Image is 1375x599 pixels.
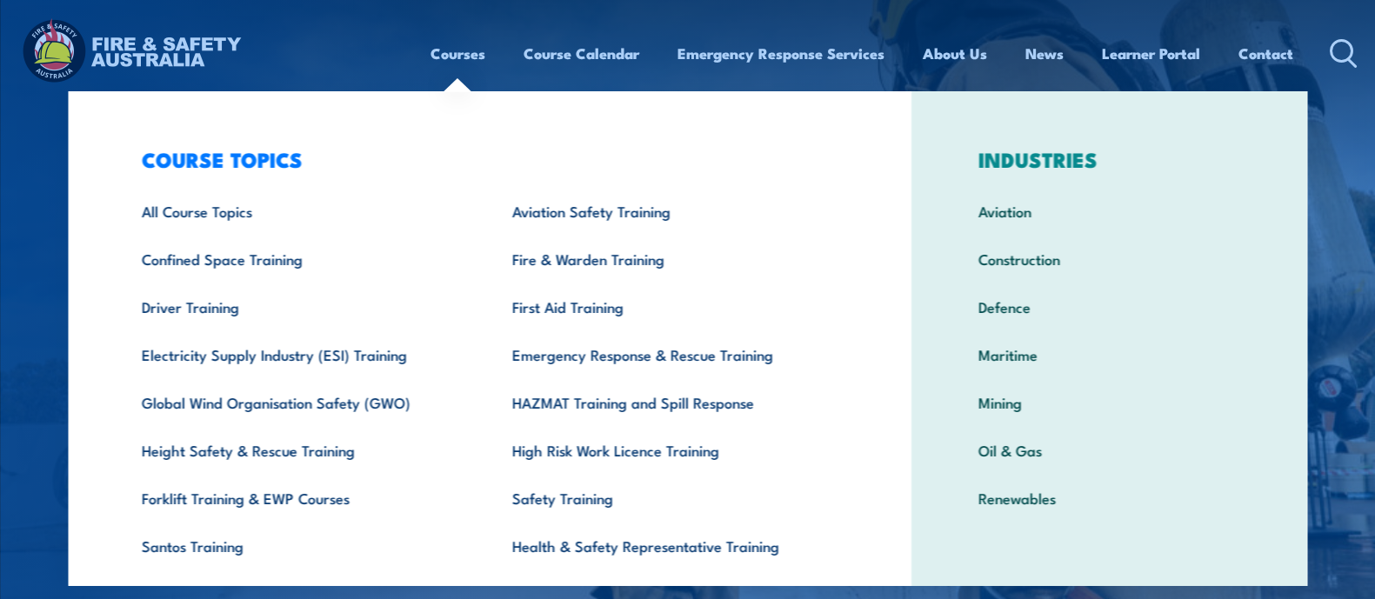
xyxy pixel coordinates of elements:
a: High Risk Work Licence Training [485,426,857,474]
h3: INDUSTRIES [951,147,1267,171]
a: First Aid Training [485,283,857,330]
a: Driver Training [114,283,485,330]
a: Defence [951,283,1267,330]
a: Renewables [951,474,1267,522]
a: Global Wind Organisation Safety (GWO) [114,378,485,426]
a: Courses [431,30,485,77]
a: Confined Space Training [114,235,485,283]
a: Construction [951,235,1267,283]
a: Learner Portal [1102,30,1200,77]
a: Oil & Gas [951,426,1267,474]
a: News [1025,30,1064,77]
a: Electricity Supply Industry (ESI) Training [114,330,485,378]
a: Forklift Training & EWP Courses [114,474,485,522]
a: Aviation [951,187,1267,235]
a: Mining [951,378,1267,426]
a: About Us [923,30,987,77]
a: Maritime [951,330,1267,378]
a: Safety Training [485,474,857,522]
a: All Course Topics [114,187,485,235]
a: HAZMAT Training and Spill Response [485,378,857,426]
a: Health & Safety Representative Training [485,522,857,569]
h3: COURSE TOPICS [114,147,857,171]
a: Emergency Response Services [677,30,884,77]
a: Santos Training [114,522,485,569]
a: Contact [1238,30,1293,77]
a: Fire & Warden Training [485,235,857,283]
a: Course Calendar [524,30,639,77]
a: Emergency Response & Rescue Training [485,330,857,378]
a: Height Safety & Rescue Training [114,426,485,474]
a: Aviation Safety Training [485,187,857,235]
